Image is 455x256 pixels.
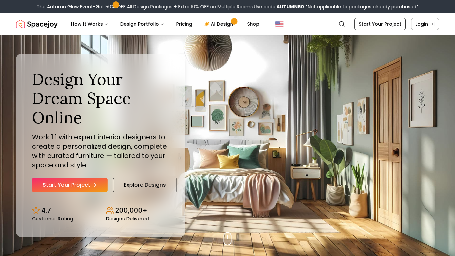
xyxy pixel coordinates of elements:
img: Spacejoy Logo [16,17,58,31]
div: The Autumn Glow Event-Get 50% OFF All Design Packages + Extra 10% OFF on Multiple Rooms. [37,3,419,10]
small: Customer Rating [32,216,73,221]
p: 200,000+ [115,206,147,215]
div: Design stats [32,200,169,221]
h1: Design Your Dream Space Online [32,70,169,127]
img: United States [275,20,283,28]
b: AUTUMN50 [276,3,304,10]
a: Start Your Project [32,178,108,192]
a: AI Design [199,17,240,31]
p: 4.7 [41,206,51,215]
a: Login [411,18,439,30]
span: *Not applicable to packages already purchased* [304,3,419,10]
a: Explore Designs [113,178,177,192]
nav: Global [16,13,439,35]
button: Design Portfolio [115,17,170,31]
a: Spacejoy [16,17,58,31]
nav: Main [66,17,265,31]
button: How It Works [66,17,114,31]
a: Start Your Project [354,18,406,30]
a: Shop [242,17,265,31]
p: Work 1:1 with expert interior designers to create a personalized design, complete with curated fu... [32,132,169,170]
span: Use code: [254,3,304,10]
a: Pricing [171,17,198,31]
small: Designs Delivered [106,216,149,221]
